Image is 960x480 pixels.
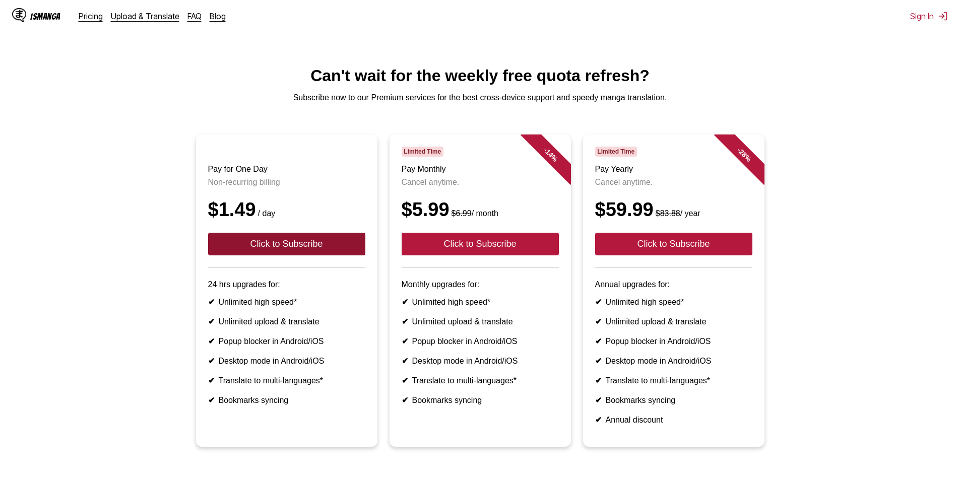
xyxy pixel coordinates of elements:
b: ✔ [402,376,408,385]
button: Click to Subscribe [208,233,365,255]
div: - 28 % [714,124,774,185]
li: Translate to multi-languages* [402,376,559,385]
b: ✔ [402,396,408,404]
b: ✔ [208,396,215,404]
li: Annual discount [595,415,752,425]
li: Unlimited upload & translate [402,317,559,326]
li: Translate to multi-languages* [208,376,365,385]
span: Limited Time [595,147,637,157]
a: FAQ [187,11,202,21]
h1: Can't wait for the weekly free quota refresh? [8,66,952,85]
li: Bookmarks syncing [208,395,365,405]
div: - 14 % [520,124,581,185]
b: ✔ [208,317,215,326]
b: ✔ [595,298,602,306]
li: Unlimited upload & translate [208,317,365,326]
li: Popup blocker in Android/iOS [595,336,752,346]
p: 24 hrs upgrades for: [208,280,365,289]
li: Bookmarks syncing [595,395,752,405]
button: Click to Subscribe [402,233,559,255]
h3: Pay Yearly [595,165,752,174]
p: Cancel anytime. [595,178,752,187]
b: ✔ [208,376,215,385]
li: Desktop mode in Android/iOS [595,356,752,366]
small: / day [256,209,276,218]
a: Blog [210,11,226,21]
p: Subscribe now to our Premium services for the best cross-device support and speedy manga translat... [8,93,952,102]
img: IsManga Logo [12,8,26,22]
small: / month [450,209,498,218]
li: Unlimited high speed* [402,297,559,307]
li: Unlimited high speed* [208,297,365,307]
li: Popup blocker in Android/iOS [208,336,365,346]
a: Upload & Translate [111,11,179,21]
b: ✔ [208,298,215,306]
b: ✔ [595,416,602,424]
b: ✔ [595,337,602,346]
s: $83.88 [656,209,680,218]
li: Desktop mode in Android/iOS [402,356,559,366]
b: ✔ [595,396,602,404]
b: ✔ [402,298,408,306]
b: ✔ [208,337,215,346]
h3: Pay Monthly [402,165,559,174]
button: Sign In [910,11,948,21]
b: ✔ [402,317,408,326]
li: Bookmarks syncing [402,395,559,405]
li: Popup blocker in Android/iOS [402,336,559,346]
a: Pricing [79,11,103,21]
b: ✔ [402,337,408,346]
a: IsManga LogoIsManga [12,8,79,24]
small: / year [654,209,700,218]
li: Unlimited high speed* [595,297,752,307]
p: Annual upgrades for: [595,280,752,289]
img: Sign out [938,11,948,21]
div: $59.99 [595,199,752,221]
b: ✔ [208,357,215,365]
div: $5.99 [402,199,559,221]
p: Monthly upgrades for: [402,280,559,289]
span: Limited Time [402,147,443,157]
div: IsManga [30,12,60,21]
s: $6.99 [452,209,472,218]
li: Unlimited upload & translate [595,317,752,326]
div: $1.49 [208,199,365,221]
h3: Pay for One Day [208,165,365,174]
b: ✔ [595,317,602,326]
li: Desktop mode in Android/iOS [208,356,365,366]
li: Translate to multi-languages* [595,376,752,385]
b: ✔ [402,357,408,365]
b: ✔ [595,376,602,385]
button: Click to Subscribe [595,233,752,255]
p: Cancel anytime. [402,178,559,187]
p: Non-recurring billing [208,178,365,187]
b: ✔ [595,357,602,365]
